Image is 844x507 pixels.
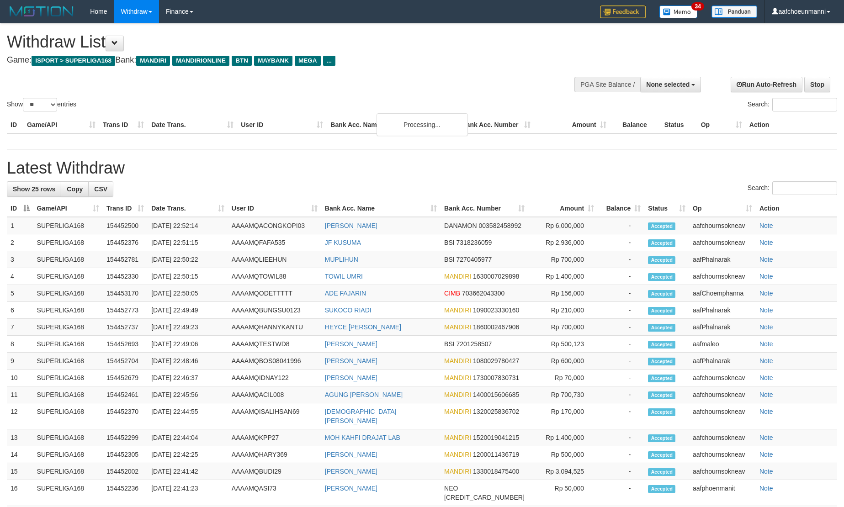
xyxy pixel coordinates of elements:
td: SUPERLIGA168 [33,480,103,506]
span: Accepted [648,273,675,281]
select: Showentries [23,98,57,111]
td: - [598,268,644,285]
th: Date Trans.: activate to sort column ascending [148,200,228,217]
th: Op: activate to sort column ascending [689,200,756,217]
td: SUPERLIGA168 [33,370,103,386]
label: Search: [748,98,837,111]
th: Status [661,116,697,133]
td: SUPERLIGA168 [33,429,103,446]
th: Date Trans. [148,116,237,133]
td: AAAAMQACONGKOPI03 [228,217,321,234]
a: JF KUSUMA [325,239,361,246]
td: SUPERLIGA168 [33,285,103,302]
a: Note [759,468,773,475]
td: [DATE] 22:41:23 [148,480,228,506]
td: Rp 170,000 [528,403,598,429]
td: - [598,336,644,353]
td: Rp 500,000 [528,446,598,463]
a: Note [759,357,773,364]
td: SUPERLIGA168 [33,319,103,336]
label: Search: [748,181,837,195]
td: 14 [7,446,33,463]
th: ID [7,116,23,133]
a: [DEMOGRAPHIC_DATA][PERSON_NAME] [325,408,397,424]
td: [DATE] 22:45:56 [148,386,228,403]
div: PGA Site Balance / [574,77,640,92]
span: 34 [691,2,704,11]
span: MANDIRI [444,451,471,458]
span: MANDIRI [444,434,471,441]
td: aafPhalnarak [689,302,756,319]
a: Run Auto-Refresh [731,77,802,92]
td: AAAAMQACIL008 [228,386,321,403]
span: Copy 5859459297920950 to clipboard [444,494,525,501]
td: [DATE] 22:52:14 [148,217,228,234]
td: [DATE] 22:41:42 [148,463,228,480]
span: Copy 1330018475400 to clipboard [473,468,519,475]
td: aafchournsokneav [689,463,756,480]
span: NEO [444,485,458,492]
span: Copy [67,185,83,193]
a: AGUNG [PERSON_NAME] [325,391,403,398]
td: SUPERLIGA168 [33,386,103,403]
td: 7 [7,319,33,336]
a: MUPLIHUN [325,256,358,263]
td: aafchournsokneav [689,429,756,446]
td: 6 [7,302,33,319]
th: Trans ID [99,116,148,133]
a: Copy [61,181,89,197]
span: Copy 7270405977 to clipboard [457,256,492,263]
span: Copy 1860002467906 to clipboard [473,323,519,331]
span: BSI [444,239,455,246]
td: 5 [7,285,33,302]
span: None selected [646,81,690,88]
td: 8 [7,336,33,353]
td: AAAAMQLIEEHUN [228,251,321,268]
a: Note [759,306,773,314]
span: Copy 1400015606685 to clipboard [473,391,519,398]
th: Op [697,116,746,133]
span: BSI [444,340,455,348]
td: AAAAMQIDNAY122 [228,370,321,386]
td: [DATE] 22:48:46 [148,353,228,370]
th: Balance [610,116,661,133]
td: 154452461 [103,386,148,403]
td: 154452679 [103,370,148,386]
span: Copy 1200011436719 to clipboard [473,451,519,458]
span: Copy 1520019041215 to clipboard [473,434,519,441]
td: Rp 2,936,000 [528,234,598,251]
td: - [598,463,644,480]
td: - [598,285,644,302]
td: Rp 500,123 [528,336,598,353]
td: 154452693 [103,336,148,353]
h1: Latest Withdraw [7,159,837,177]
img: Button%20Memo.svg [659,5,698,18]
td: AAAAMQHANNYKANTU [228,319,321,336]
span: Accepted [648,222,675,230]
span: BTN [232,56,252,66]
td: 4 [7,268,33,285]
span: Show 25 rows [13,185,55,193]
td: aafchournsokneav [689,370,756,386]
td: - [598,353,644,370]
td: - [598,429,644,446]
td: AAAAMQHARY369 [228,446,321,463]
h4: Game: Bank: [7,56,553,65]
span: CSV [94,185,107,193]
td: aafphoenmanit [689,480,756,506]
span: Accepted [648,324,675,332]
td: - [598,386,644,403]
td: - [598,251,644,268]
td: 154452236 [103,480,148,506]
td: AAAAMQBUNGSU0123 [228,302,321,319]
td: AAAAMQASI73 [228,480,321,506]
a: [PERSON_NAME] [325,340,377,348]
span: Accepted [648,451,675,459]
span: Copy 003582458992 to clipboard [479,222,521,229]
span: Accepted [648,468,675,476]
span: Accepted [648,358,675,365]
th: Amount: activate to sort column ascending [528,200,598,217]
span: Copy 7201258507 to clipboard [457,340,492,348]
a: [PERSON_NAME] [325,222,377,229]
td: Rp 70,000 [528,370,598,386]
